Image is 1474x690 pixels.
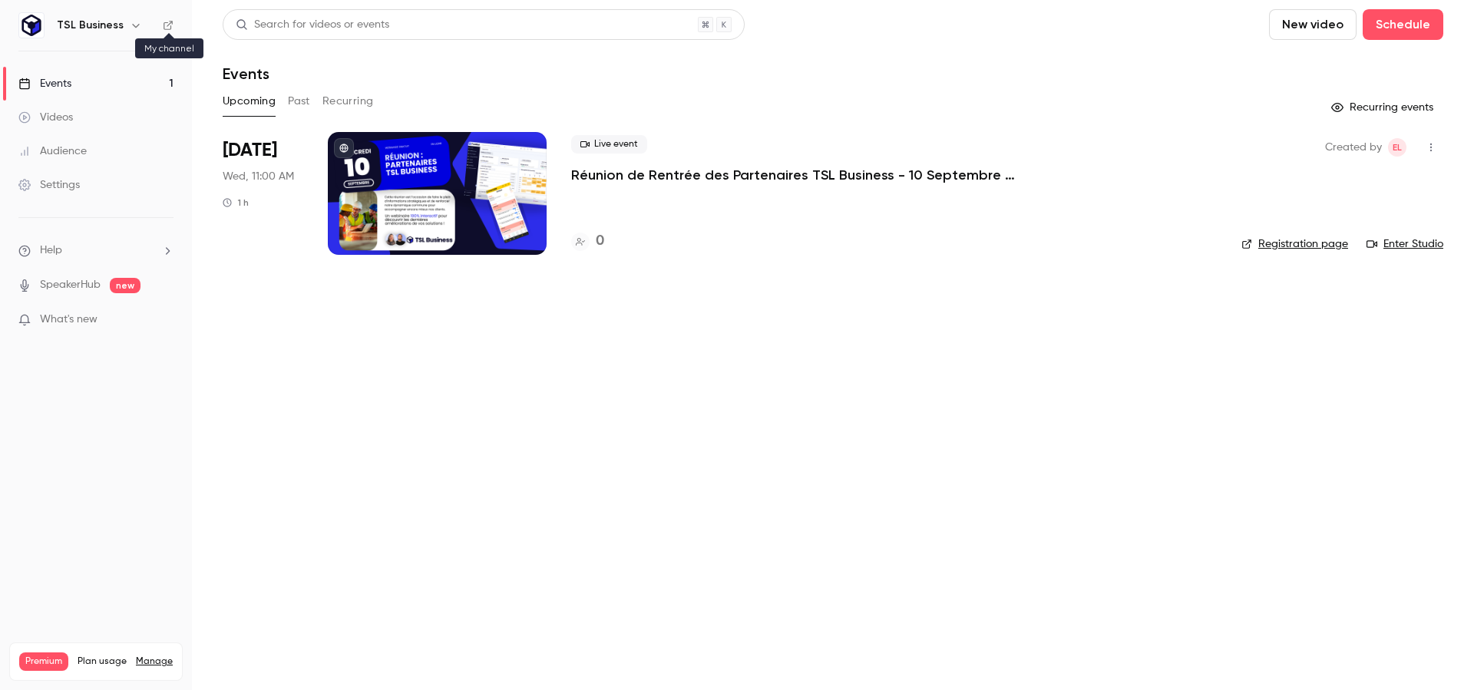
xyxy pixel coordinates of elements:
[136,655,173,668] a: Manage
[78,655,127,668] span: Plan usage
[1325,138,1382,157] span: Created by
[1363,9,1443,40] button: Schedule
[18,144,87,159] div: Audience
[1241,236,1348,252] a: Registration page
[1324,95,1443,120] button: Recurring events
[322,89,374,114] button: Recurring
[1269,9,1357,40] button: New video
[18,110,73,125] div: Videos
[223,64,269,83] h1: Events
[223,89,276,114] button: Upcoming
[223,169,294,184] span: Wed, 11:00 AM
[223,132,303,255] div: Sep 10 Wed, 11:00 AM (Europe/Paris)
[19,13,44,38] img: TSL Business
[57,18,124,33] h6: TSL Business
[1367,236,1443,252] a: Enter Studio
[40,243,62,259] span: Help
[40,312,97,328] span: What's new
[571,231,604,252] a: 0
[18,177,80,193] div: Settings
[40,277,101,293] a: SpeakerHub
[288,89,310,114] button: Past
[223,138,277,163] span: [DATE]
[1388,138,1406,157] span: Elodie Lecocq
[1393,138,1402,157] span: EL
[110,278,140,293] span: new
[223,196,249,209] div: 1 h
[596,231,604,252] h4: 0
[19,652,68,671] span: Premium
[18,76,71,91] div: Events
[236,17,389,33] div: Search for videos or events
[571,166,1032,184] a: Réunion de Rentrée des Partenaires TSL Business - 10 Septembre 2025 à 11h
[18,243,174,259] li: help-dropdown-opener
[155,313,174,327] iframe: Noticeable Trigger
[571,135,647,154] span: Live event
